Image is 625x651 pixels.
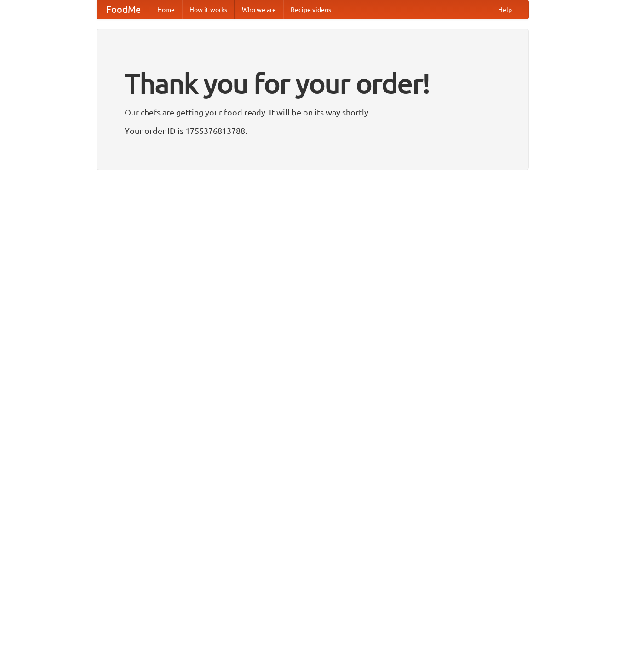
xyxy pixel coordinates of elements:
p: Our chefs are getting your food ready. It will be on its way shortly. [125,105,501,119]
a: FoodMe [97,0,150,19]
a: How it works [182,0,235,19]
a: Who we are [235,0,283,19]
h1: Thank you for your order! [125,61,501,105]
a: Help [491,0,519,19]
a: Recipe videos [283,0,338,19]
p: Your order ID is 1755376813788. [125,124,501,138]
a: Home [150,0,182,19]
